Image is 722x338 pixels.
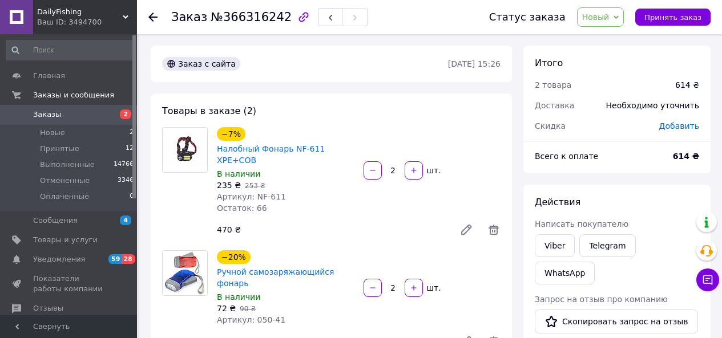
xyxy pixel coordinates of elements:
span: 4 [120,215,131,225]
span: Отмененные [40,176,90,186]
a: Ручной самозаряжающийся фонарь [217,267,334,288]
span: №366316242 [211,10,292,24]
input: Поиск [6,40,135,60]
span: 2 [130,128,134,138]
span: Действия [535,197,580,207]
a: Telegram [579,234,635,257]
img: Ручной самозаряжающийся фонарь [163,251,207,295]
span: Товары в заказе (2) [162,105,256,116]
button: Принять заказ [635,9,711,26]
span: 28 [122,254,135,264]
span: Новый [582,13,610,22]
span: Принять заказ [644,13,701,22]
b: 614 ₴ [673,152,699,161]
span: 2 товара [535,80,571,89]
span: Заказы [33,109,61,120]
div: −7% [217,127,245,141]
span: DailyFishing [37,7,123,17]
span: Доставка [535,101,574,110]
span: В наличии [217,292,260,302]
a: Налобный Фонарь NF-611 XPE+COB [217,144,325,165]
span: 59 [108,254,122,264]
span: Новые [40,128,65,138]
span: Заказы и сообщения [33,90,114,100]
span: В наличии [217,169,260,178]
span: 12 [126,144,134,154]
time: [DATE] 15:26 [448,59,501,68]
span: Главная [33,71,65,81]
button: Скопировать запрос на отзыв [535,310,698,333]
div: Ваш ID: 3494700 [37,17,137,27]
span: 72 ₴ [217,304,236,313]
span: Артикул: NF-611 [217,192,286,201]
span: 3346 [118,176,134,186]
span: Удалить [487,223,501,237]
span: Сообщения [33,215,78,226]
span: Принятые [40,144,79,154]
a: Viber [535,234,575,257]
span: Добавить [659,121,699,131]
div: Вернуться назад [148,11,158,23]
span: Написать покупателю [535,219,628,229]
span: 14766 [114,160,134,170]
div: шт. [424,165,442,176]
span: Артикул: 050-41 [217,315,285,324]
button: Чат с покупателем [696,268,719,291]
img: Налобный Фонарь NF-611 XPE+COB [163,133,207,167]
span: Показатели работы компании [33,274,106,294]
span: Уведомления [33,254,85,264]
div: Необходимо уточнить [599,93,706,118]
span: 253 ₴ [245,182,265,190]
span: 2 [120,109,131,119]
div: 470 ₴ [212,222,450,238]
span: 235 ₴ [217,181,241,190]
span: Выполненные [40,160,95,170]
span: 0 [130,192,134,202]
div: Заказ с сайта [162,57,240,71]
div: −20% [217,250,251,264]
span: Скидка [535,121,566,131]
span: 90 ₴ [240,305,256,313]
span: Оплаченные [40,192,89,202]
span: Запрос на отзыв про компанию [535,295,668,304]
span: Заказ [171,10,207,24]
div: шт. [424,282,442,294]
span: Остаток: 66 [217,203,267,213]
span: Итого [535,58,563,68]
span: Всего к оплате [535,152,598,161]
a: WhatsApp [535,262,595,284]
div: 614 ₴ [675,79,699,91]
span: Отзывы [33,303,63,313]
div: Статус заказа [489,11,566,23]
a: Редактировать [455,218,478,241]
span: Товары и услуги [33,235,98,245]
